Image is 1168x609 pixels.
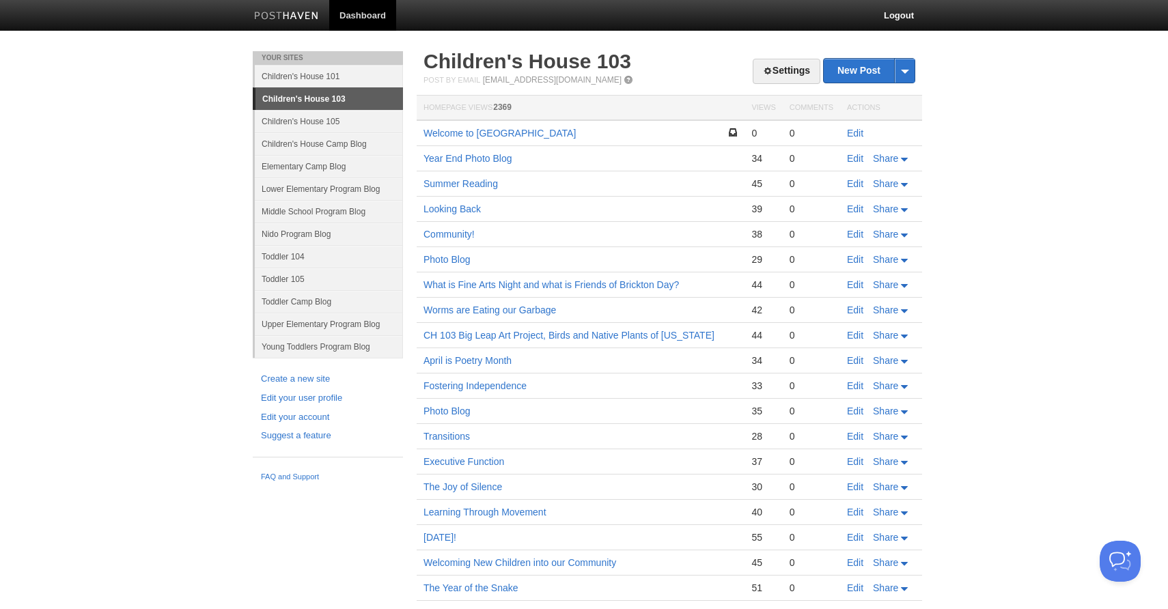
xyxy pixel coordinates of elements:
[847,456,863,467] a: Edit
[255,155,403,178] a: Elementary Camp Blog
[847,203,863,214] a: Edit
[751,380,775,392] div: 33
[840,96,922,121] th: Actions
[873,507,898,518] span: Share
[423,532,456,543] a: [DATE]!
[423,203,481,214] a: Looking Back
[873,431,898,442] span: Share
[255,132,403,155] a: Children's House Camp Blog
[423,128,576,139] a: Welcome to [GEOGRAPHIC_DATA]
[751,582,775,594] div: 51
[790,582,833,594] div: 0
[847,406,863,416] a: Edit
[255,290,403,313] a: Toddler Camp Blog
[873,406,898,416] span: Share
[423,456,504,467] a: Executive Function
[423,178,498,189] a: Summer Reading
[873,304,898,315] span: Share
[255,245,403,268] a: Toddler 104
[847,507,863,518] a: Edit
[790,127,833,139] div: 0
[423,355,512,366] a: April is Poetry Month
[254,12,319,22] img: Posthaven-bar
[847,178,863,189] a: Edit
[751,405,775,417] div: 35
[790,531,833,543] div: 0
[873,153,898,164] span: Share
[751,253,775,266] div: 29
[261,471,395,483] a: FAQ and Support
[847,254,863,265] a: Edit
[783,96,840,121] th: Comments
[423,406,471,416] a: Photo Blog
[790,556,833,569] div: 0
[873,330,898,341] span: Share
[255,268,403,290] a: Toddler 105
[745,96,782,121] th: Views
[873,254,898,265] span: Share
[847,582,863,593] a: Edit
[873,481,898,492] span: Share
[423,50,631,72] a: Children's House 103
[873,557,898,568] span: Share
[423,254,471,265] a: Photo Blog
[423,330,714,341] a: CH 103 Big Leap Art Project, Birds and Native Plants of [US_STATE]
[261,429,395,443] a: Suggest a feature
[751,127,775,139] div: 0
[253,51,403,65] li: Your Sites
[261,410,395,425] a: Edit your account
[847,330,863,341] a: Edit
[873,582,898,593] span: Share
[261,391,395,406] a: Edit your user profile
[790,228,833,240] div: 0
[423,557,616,568] a: Welcoming New Children into our Community
[847,380,863,391] a: Edit
[873,532,898,543] span: Share
[847,229,863,240] a: Edit
[873,456,898,467] span: Share
[873,355,898,366] span: Share
[847,355,863,366] a: Edit
[790,279,833,291] div: 0
[255,88,403,110] a: Children's House 103
[255,110,403,132] a: Children's House 105
[790,203,833,215] div: 0
[751,556,775,569] div: 45
[751,304,775,316] div: 42
[873,229,898,240] span: Share
[255,335,403,358] a: Young Toddlers Program Blog
[847,128,863,139] a: Edit
[790,354,833,367] div: 0
[423,507,546,518] a: Learning Through Movement
[873,178,898,189] span: Share
[423,582,518,593] a: The Year of the Snake
[790,481,833,493] div: 0
[847,304,863,315] a: Edit
[423,229,475,240] a: Community!
[423,431,470,442] a: Transitions
[753,59,820,84] a: Settings
[255,313,403,335] a: Upper Elementary Program Blog
[873,203,898,214] span: Share
[751,203,775,215] div: 39
[423,153,512,164] a: Year End Photo Blog
[423,279,679,290] a: What is Fine Arts Night and what is Friends of Brickton Day?
[417,96,745,121] th: Homepage Views
[751,152,775,165] div: 34
[790,430,833,442] div: 0
[790,329,833,341] div: 0
[790,405,833,417] div: 0
[751,455,775,468] div: 37
[493,102,512,112] span: 2369
[790,380,833,392] div: 0
[255,200,403,223] a: Middle School Program Blog
[751,329,775,341] div: 44
[847,431,863,442] a: Edit
[847,153,863,164] a: Edit
[751,506,775,518] div: 40
[255,65,403,87] a: Children's House 101
[423,76,480,84] span: Post by Email
[483,75,622,85] a: [EMAIL_ADDRESS][DOMAIN_NAME]
[751,430,775,442] div: 28
[751,279,775,291] div: 44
